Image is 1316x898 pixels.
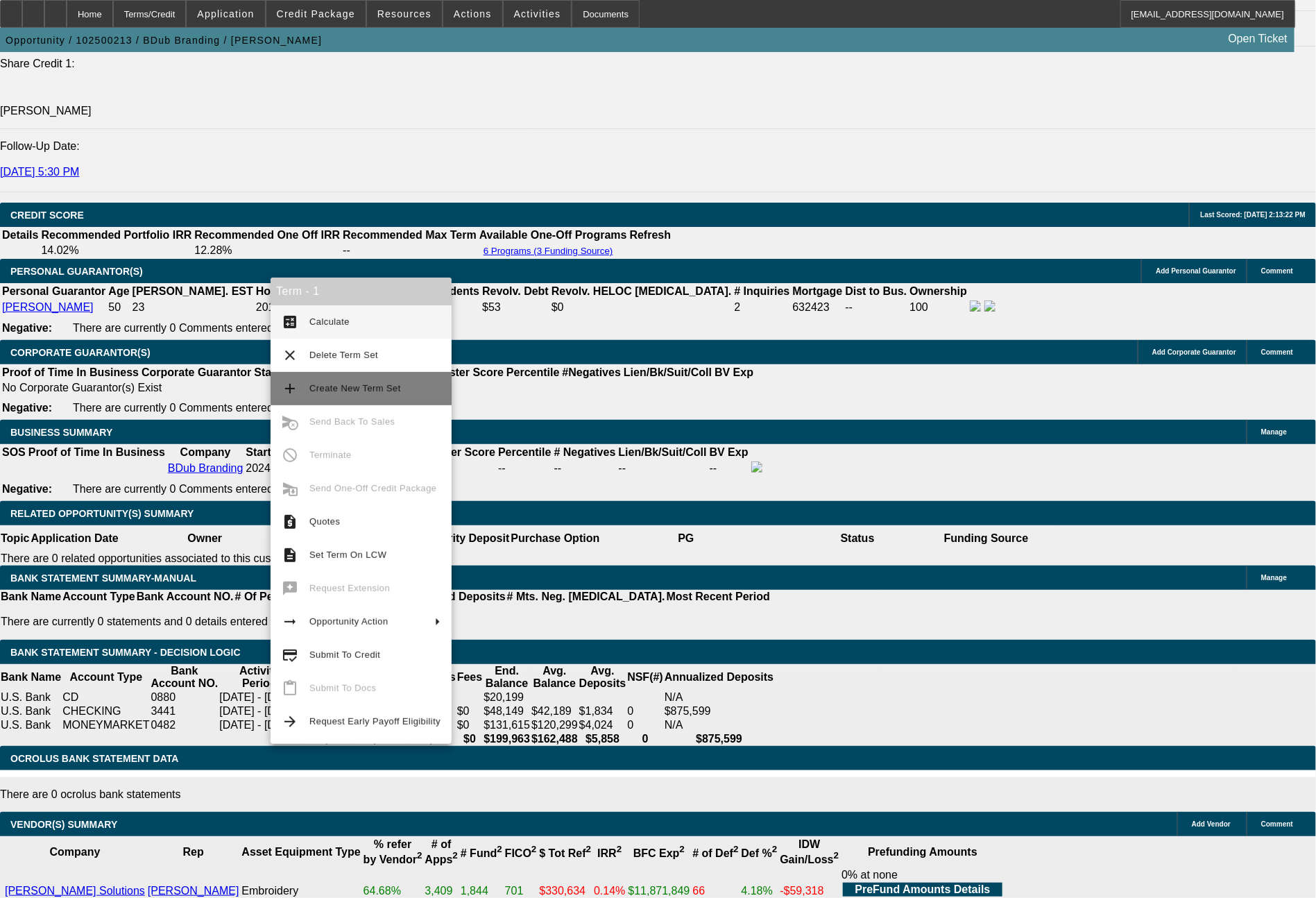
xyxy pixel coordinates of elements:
img: facebook-icon.png [970,300,981,312]
th: PG [600,525,771,552]
b: Home Owner Since [256,285,357,297]
td: $4,024 [579,718,627,732]
span: Resources [377,8,431,19]
span: CREDIT SCORE [10,210,84,221]
th: $875,599 [664,732,774,746]
td: 0482 [151,718,219,732]
td: $42,189 [531,704,579,718]
td: $0 [551,300,733,315]
div: $875,599 [665,705,774,718]
th: $199,963 [483,732,531,746]
b: Asset Equipment Type [241,846,360,858]
span: Actions [454,8,492,19]
td: CD [62,691,150,704]
td: $1,834 [579,704,627,718]
b: Def % [742,847,778,859]
b: Mortgage [793,285,843,297]
mat-icon: arrow_forward [282,713,298,730]
sup: 2 [417,851,422,861]
th: $0 [456,732,483,746]
span: Calculate [309,316,350,327]
th: $162,488 [531,732,579,746]
th: Proof of Time In Business [28,446,166,459]
b: Ownership [909,285,967,297]
td: CHECKING [62,704,150,718]
div: -- [498,462,551,475]
mat-icon: arrow_right_alt [282,613,298,630]
b: [PERSON_NAME]. EST [133,285,253,297]
td: 3441 [151,704,219,718]
b: Lien/Bk/Suit/Coll [624,366,712,378]
th: 0 [626,732,664,746]
div: -- [554,462,616,475]
sup: 2 [531,845,536,855]
b: Incidents [431,285,479,297]
th: Recommended Portfolio IRR [40,228,192,242]
span: Comment [1261,348,1293,356]
b: % refer by Vendor [364,838,422,865]
button: Activities [504,1,572,27]
th: Funding Source [943,525,1029,552]
span: OCROLUS BANK STATEMENT DATA [10,753,178,764]
th: Activity Period [219,664,300,691]
div: Term - 1 [271,278,452,305]
span: Activities [514,8,561,19]
span: Submit To Credit [309,650,380,660]
b: Age [108,285,129,297]
td: $0 [456,718,483,732]
th: Proof of Time In Business [1,366,139,380]
b: Revolv. HELOC [MEDICAL_DATA]. [552,285,732,297]
td: [DATE] - [DATE] [219,691,300,704]
b: Dist to Bus. [846,285,907,297]
b: Company [180,446,231,458]
b: # Negatives [554,446,616,458]
td: 0880 [151,691,219,704]
td: -- [342,244,477,257]
th: End. Balance [483,664,531,691]
td: $48,149 [483,704,531,718]
th: Most Recent Period [666,590,771,604]
th: # Of Periods [234,590,301,604]
td: 23 [132,300,254,315]
span: Manage [1261,574,1287,582]
span: Comment [1261,820,1293,828]
span: Last Scored: [DATE] 2:13:22 PM [1200,211,1306,219]
mat-icon: credit_score [282,647,298,663]
th: # Mts. Neg. [MEDICAL_DATA]. [506,590,666,604]
span: Delete Term Set [309,350,378,360]
a: [PERSON_NAME] [148,885,239,897]
b: Revolv. Debt [482,285,549,297]
th: Account Type [62,664,150,691]
sup: 2 [586,845,591,855]
td: 100 [909,300,968,315]
th: Avg. Balance [531,664,579,691]
a: [PERSON_NAME] [2,301,94,313]
button: Resources [367,1,442,27]
th: Bank Account NO. [136,590,234,604]
th: Available One-Off Programs [479,228,628,242]
span: Manage [1261,428,1287,436]
b: # of Def [693,847,739,859]
td: [DATE] - [DATE] [219,718,300,732]
span: Opportunity / 102500213 / BDub Branding / [PERSON_NAME] [6,35,322,46]
b: Start [254,366,279,378]
span: Add Vendor [1192,820,1231,828]
span: 2016 [256,301,281,313]
th: Account Type [62,590,136,604]
img: facebook-icon.png [751,461,762,473]
td: 12.28% [194,244,341,257]
span: Application [197,8,254,19]
b: Percentile [498,446,551,458]
mat-icon: clear [282,347,298,364]
td: 2 [733,300,790,315]
b: Negative: [2,322,52,334]
span: Quotes [309,516,340,527]
span: There are currently 0 Comments entered on this opportunity [73,402,367,414]
button: 6 Programs (3 Funding Source) [479,245,617,257]
b: #Negatives [563,366,622,378]
sup: 2 [617,845,622,855]
b: Negative: [2,483,52,495]
sup: 2 [834,851,839,861]
span: RELATED OPPORTUNITY(S) SUMMARY [10,508,194,519]
th: Purchase Option [510,525,600,552]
